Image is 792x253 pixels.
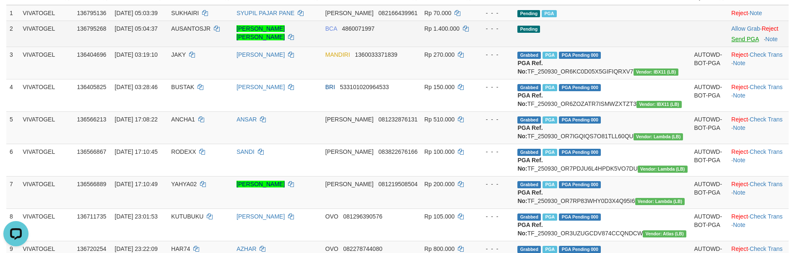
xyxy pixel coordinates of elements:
[733,60,745,66] a: Note
[733,124,745,131] a: Note
[728,79,789,111] td: · ·
[750,181,783,187] a: Check Trans
[171,245,190,252] span: HAR74
[543,213,557,221] span: Marked by bttrenal
[424,213,454,220] span: Rp 105.000
[6,176,19,208] td: 7
[728,208,789,241] td: · ·
[478,24,511,33] div: - - -
[731,25,761,32] span: ·
[77,213,106,220] span: 136711735
[559,84,601,91] span: PGA Pending
[543,149,557,156] span: Marked by bttwdluis
[635,198,685,205] span: Vendor URL: https://dashboard.q2checkout.com/secure
[424,84,454,90] span: Rp 150.000
[236,51,285,58] a: [PERSON_NAME]
[750,148,783,155] a: Check Trans
[236,245,256,252] a: AZHAR
[478,148,511,156] div: - - -
[731,181,748,187] a: Reject
[236,213,285,220] a: [PERSON_NAME]
[514,79,691,111] td: TF_250930_OR6ZOZATR7ISMWZXTZT3
[765,36,778,42] a: Note
[171,10,199,16] span: SUKHAIRI
[355,51,397,58] span: Copy 1360033371839 to clipboard
[731,84,748,90] a: Reject
[424,116,454,123] span: Rp 510.000
[77,84,106,90] span: 136405825
[77,51,106,58] span: 136404696
[379,116,418,123] span: Copy 081232876131 to clipboard
[171,181,197,187] span: YAHYA02
[342,25,374,32] span: Copy 4860071997 to clipboard
[19,144,73,176] td: VIVATOGEL
[325,84,335,90] span: BRI
[517,149,541,156] span: Grabbed
[728,47,789,79] td: · ·
[115,116,158,123] span: [DATE] 17:08:22
[478,245,511,253] div: - - -
[542,10,556,17] span: PGA
[733,157,745,163] a: Note
[478,50,511,59] div: - - -
[517,52,541,59] span: Grabbed
[343,245,382,252] span: Copy 082278744080 to clipboard
[514,208,691,241] td: TF_250930_OR3UZUGCDV874CCQNDCW
[171,84,194,90] span: BUSTAK
[19,21,73,47] td: VIVATOGEL
[236,25,285,40] a: [PERSON_NAME] [PERSON_NAME]
[236,10,294,16] a: SYUPIL PAJAR PANE
[733,189,745,196] a: Note
[115,84,158,90] span: [DATE] 03:28:46
[559,149,601,156] span: PGA Pending
[77,245,106,252] span: 136720254
[750,51,783,58] a: Check Trans
[478,115,511,124] div: - - -
[733,221,745,228] a: Note
[728,111,789,144] td: · ·
[636,101,682,108] span: Vendor URL: https://dashboard.q2checkout.com/secure
[750,116,783,123] a: Check Trans
[424,51,454,58] span: Rp 270.000
[379,10,418,16] span: Copy 082166439961 to clipboard
[543,116,557,124] span: Marked by bttwdluis
[559,116,601,124] span: PGA Pending
[236,116,257,123] a: ANSAR
[517,181,541,188] span: Grabbed
[762,25,779,32] a: Reject
[478,212,511,221] div: - - -
[340,84,389,90] span: Copy 533101020964533 to clipboard
[6,144,19,176] td: 6
[543,52,557,59] span: Marked by bttrenal
[6,208,19,241] td: 8
[6,111,19,144] td: 5
[325,10,374,16] span: [PERSON_NAME]
[517,116,541,124] span: Grabbed
[731,213,748,220] a: Reject
[643,230,686,237] span: Vendor URL: https://dashboard.q2checkout.com/secure
[728,21,789,47] td: ·
[517,60,543,75] b: PGA Ref. No:
[634,69,679,76] span: Vendor URL: https://dashboard.q2checkout.com/secure
[514,176,691,208] td: TF_250930_OR7RP83WHY0D3X4Q95I6
[514,47,691,79] td: TF_250930_OR6KC0D05X5GIFIQRXV7
[478,83,511,91] div: - - -
[379,181,418,187] span: Copy 081219508504 to clipboard
[19,111,73,144] td: VIVATOGEL
[236,84,285,90] a: [PERSON_NAME]
[325,245,338,252] span: OVO
[691,79,728,111] td: AUTOWD-BOT-PGA
[750,213,783,220] a: Check Trans
[514,111,691,144] td: TF_250930_OR7IGQIQS7O81TLL60QU
[343,213,382,220] span: Copy 081296390576 to clipboard
[543,181,557,188] span: Marked by bttwdluis
[77,10,106,16] span: 136795136
[517,246,541,253] span: Grabbed
[171,148,196,155] span: RODEXX
[424,148,454,155] span: Rp 100.000
[728,5,789,21] td: ·
[77,116,106,123] span: 136566213
[517,26,540,33] span: Pending
[750,245,783,252] a: Check Trans
[691,111,728,144] td: AUTOWD-BOT-PGA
